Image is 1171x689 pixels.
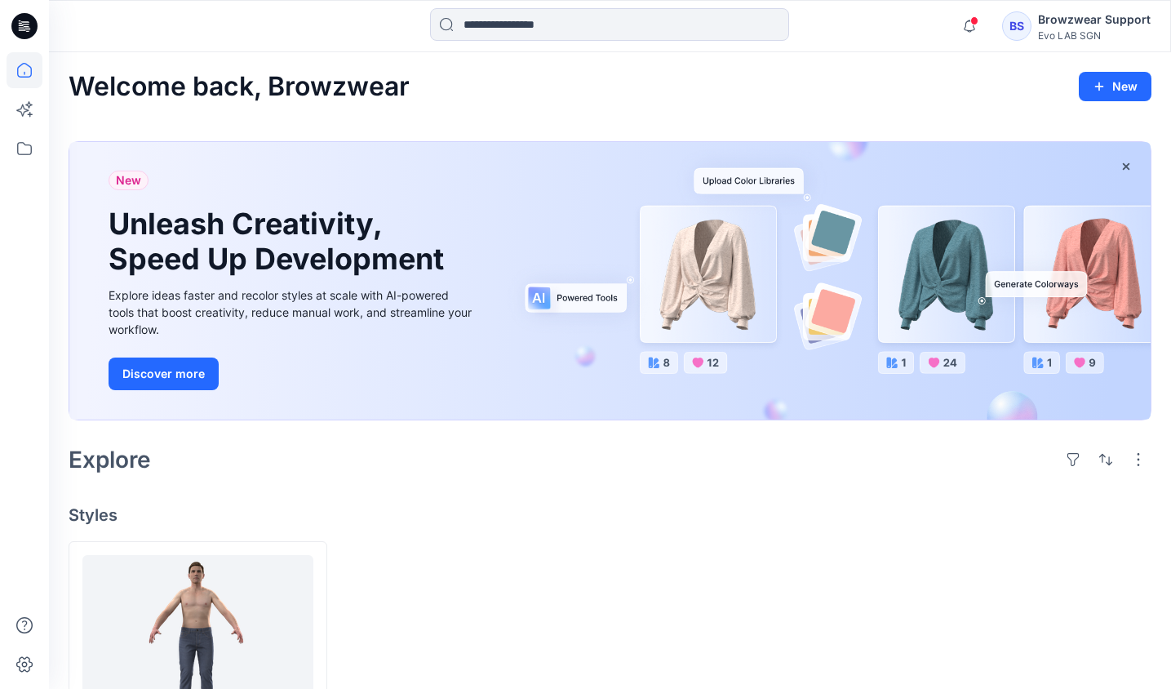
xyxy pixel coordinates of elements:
button: New [1079,72,1151,101]
h4: Styles [69,505,1151,525]
div: BS [1002,11,1031,41]
h2: Explore [69,447,151,473]
a: Discover more [109,358,476,390]
div: Explore ideas faster and recolor styles at scale with AI-powered tools that boost creativity, red... [109,287,476,338]
span: New [116,171,141,190]
div: Evo LAB SGN [1038,29,1151,42]
div: Browzwear Support [1038,10,1151,29]
h1: Unleash Creativity, Speed Up Development [109,207,451,277]
h2: Welcome back, Browzwear [69,72,410,102]
button: Discover more [109,358,219,390]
